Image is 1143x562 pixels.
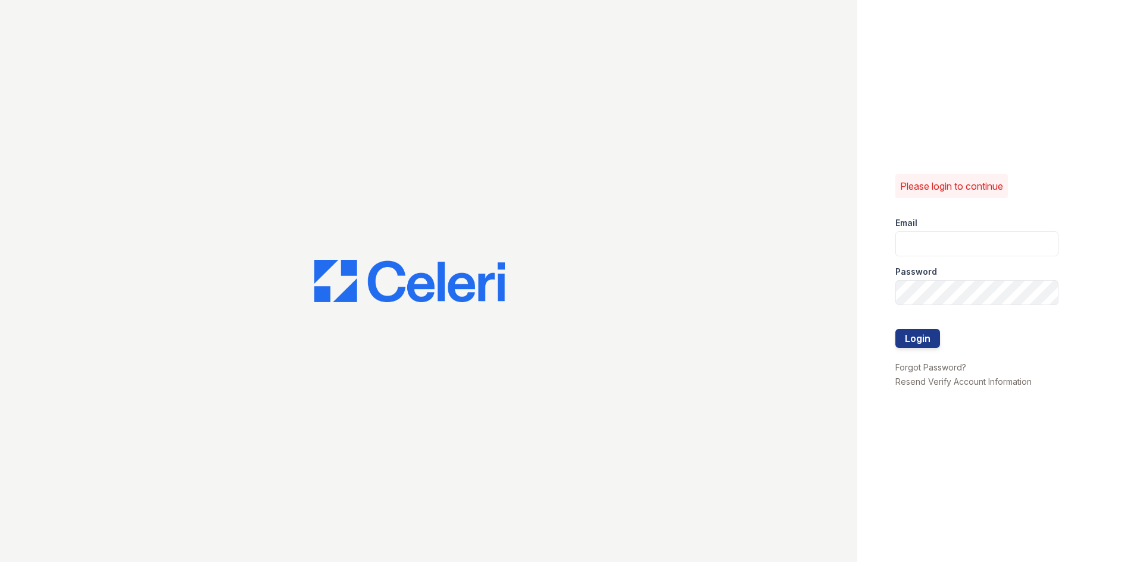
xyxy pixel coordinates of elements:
a: Resend Verify Account Information [895,376,1032,387]
label: Email [895,217,917,229]
img: CE_Logo_Blue-a8612792a0a2168367f1c8372b55b34899dd931a85d93a1a3d3e32e68fde9ad4.png [314,260,505,303]
p: Please login to continue [900,179,1003,193]
a: Forgot Password? [895,362,966,372]
label: Password [895,266,937,278]
button: Login [895,329,940,348]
